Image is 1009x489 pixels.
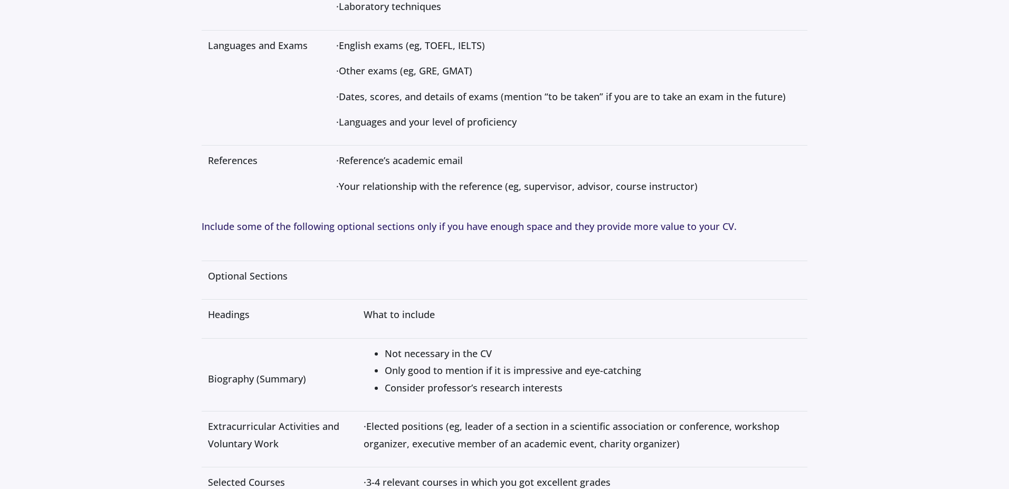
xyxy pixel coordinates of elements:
p: · [336,113,801,130]
span: Your relationship with the reference (eg, supervisor, advisor, course instructor) [339,180,698,193]
p: · [336,37,801,54]
span: Only good to mention if it is impressive and eye-catching [385,364,641,377]
span: Elected positions (eg, leader of a section in a scientific association or conference, workshop or... [364,420,779,449]
span: Other exams (eg, GRE, GMAT) [339,64,472,77]
span: References [208,154,258,167]
span: Languages and Exams [208,39,308,52]
p: Include some of the following optional sections only if you have enough space and they provide mo... [202,218,807,252]
span: Biography (Summary) [208,372,306,385]
p: · [336,88,801,105]
span: Extracurricular Activities and Voluntary Work [208,420,339,449]
span: Optional Sections [208,270,288,282]
span: What to include [364,308,435,321]
p: · [336,62,801,79]
span: English exams (eg, TOEFL, IELTS) [339,39,485,52]
span: Languages and your level of proficiency [339,116,517,128]
span: Headings [208,308,250,321]
span: 3-4 relevant courses in which you got excellent grades [366,476,611,488]
p: · [364,418,801,452]
span: Consider professor’s research interests [385,381,563,394]
span: Dates, scores, and details of exams (mention “to be taken” if you are to take an exam in the future) [339,90,786,103]
p: · [336,178,801,195]
span: Not necessary in the CV [385,347,492,360]
span: Reference’s academic email [339,154,463,167]
span: Selected Courses [208,476,285,488]
p: · [336,152,801,169]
